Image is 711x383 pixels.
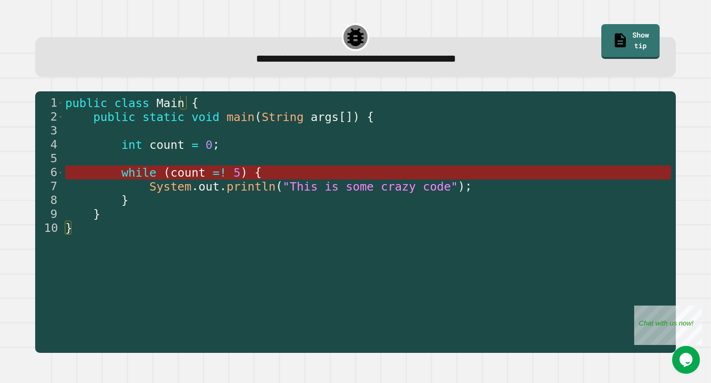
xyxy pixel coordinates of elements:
iframe: chat widget [634,306,702,345]
span: while [121,166,156,179]
span: public [65,96,107,110]
div: 1 [35,96,63,110]
a: Show tip [601,24,660,59]
span: "This is some crazy code" [282,180,458,193]
div: 9 [35,207,63,221]
span: = [191,138,198,152]
span: Toggle code folding, rows 6 through 8 [58,166,63,179]
div: 10 [35,221,63,235]
div: 3 [35,124,63,138]
span: args [311,110,339,124]
span: Toggle code folding, rows 1 through 10 [58,96,63,110]
span: main [226,110,255,124]
span: 5 [233,166,240,179]
span: println [226,180,275,193]
div: 5 [35,152,63,166]
span: System [150,180,192,193]
div: 6 [35,166,63,179]
span: class [114,96,150,110]
span: int [121,138,142,152]
div: 4 [35,138,63,152]
div: 8 [35,193,63,207]
span: 0 [206,138,212,152]
span: String [262,110,304,124]
div: 7 [35,179,63,193]
span: Main [156,96,185,110]
span: public [93,110,135,124]
span: count [150,138,185,152]
div: 2 [35,110,63,124]
span: Toggle code folding, rows 2 through 9 [58,110,63,124]
span: count [170,166,206,179]
span: void [191,110,219,124]
span: static [142,110,184,124]
span: out [199,180,219,193]
iframe: chat widget [672,346,702,374]
span: =! [212,166,226,179]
